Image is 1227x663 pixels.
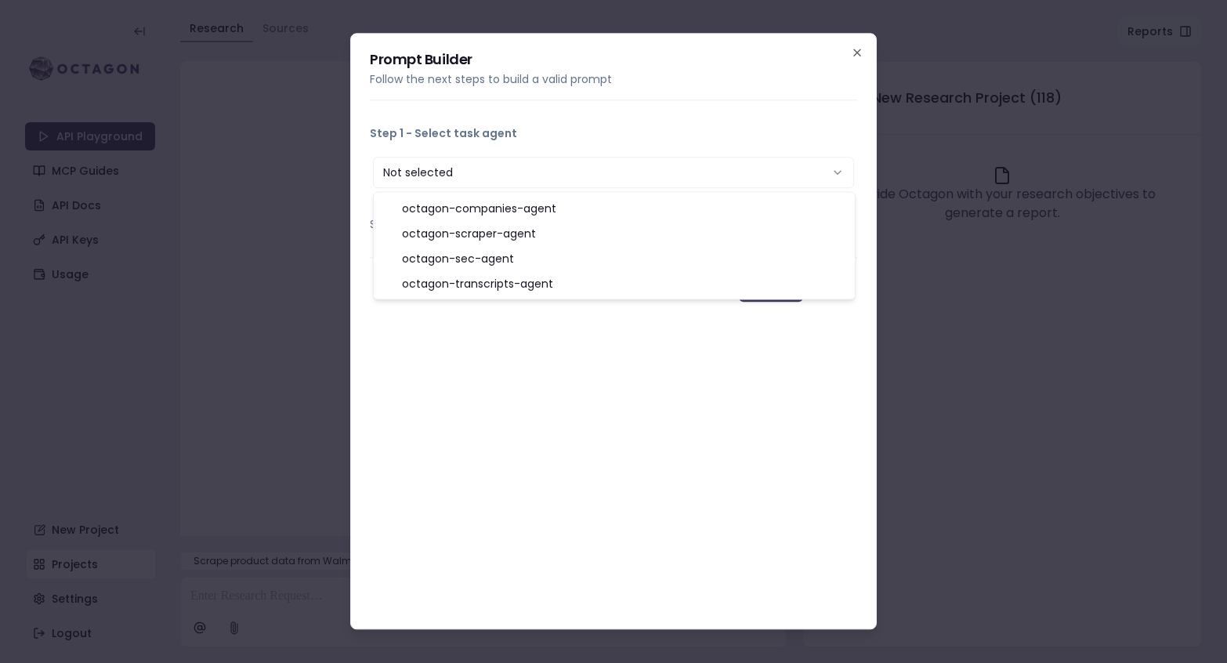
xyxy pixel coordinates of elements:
div: Step 1 - Select task agent [370,154,857,191]
h2: Prompt Builder [370,53,857,67]
span: octagon-transcripts-agent [402,276,553,292]
span: octagon-scraper-agent [402,226,536,241]
p: Follow the next steps to build a valid prompt [370,71,857,87]
span: octagon-companies-agent [402,201,556,216]
button: Skip [809,270,857,302]
button: Step 1 - Select task agent [370,113,857,154]
button: Submit [739,270,803,302]
span: octagon-sec-agent [402,251,514,266]
button: Step 2 - Specify additional options [370,204,857,245]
